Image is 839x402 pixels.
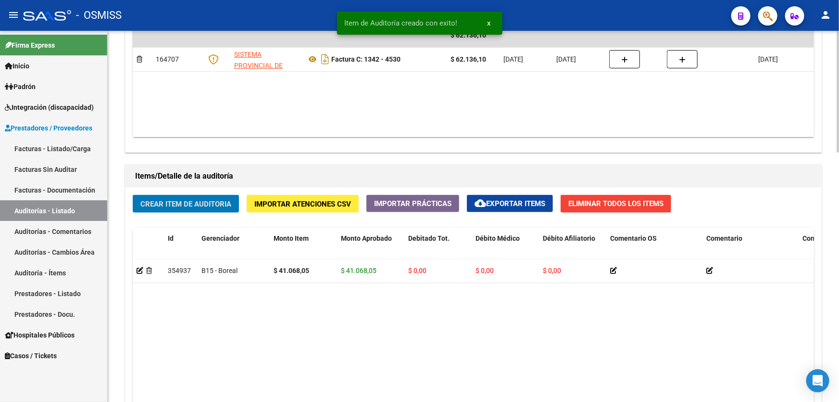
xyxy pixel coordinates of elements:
[758,55,778,63] span: [DATE]
[135,169,812,184] h1: Items/Detalle de la auditoría
[201,234,239,242] span: Gerenciador
[476,234,520,242] span: Débito Médico
[451,55,486,63] strong: $ 62.136,10
[408,234,450,242] span: Debitado Tot.
[254,200,351,208] span: Importar Atenciones CSV
[503,55,523,63] span: [DATE]
[702,228,799,271] datatable-header-cell: Comentario
[476,267,494,274] span: $ 0,00
[561,195,671,213] button: Eliminar Todos los Items
[606,228,702,271] datatable-header-cell: Comentario OS
[156,55,179,63] span: 164707
[366,195,459,212] button: Importar Prácticas
[408,267,426,274] span: $ 0,00
[198,228,270,271] datatable-header-cell: Gerenciador
[5,330,75,340] span: Hospitales Públicos
[488,19,491,27] span: x
[480,14,499,32] button: x
[5,40,55,51] span: Firma Express
[168,267,191,274] span: 354937
[76,5,122,26] span: - OSMISS
[5,102,94,113] span: Integración (discapacidad)
[337,228,404,271] datatable-header-cell: Monto Aprobado
[568,199,664,208] span: Eliminar Todos los Items
[8,9,19,21] mat-icon: menu
[472,228,539,271] datatable-header-cell: Débito Médico
[270,228,337,271] datatable-header-cell: Monto Item
[475,197,486,209] mat-icon: cloud_download
[806,369,829,392] div: Open Intercom Messenger
[5,350,57,361] span: Casos / Tickets
[234,51,283,80] span: SISTEMA PROVINCIAL DE SALUD
[168,234,174,242] span: Id
[475,199,545,208] span: Exportar Items
[467,195,553,212] button: Exportar Items
[706,234,742,242] span: Comentario
[345,18,458,28] span: Item de Auditoría creado con exito!
[820,9,831,21] mat-icon: person
[543,267,561,274] span: $ 0,00
[5,81,36,92] span: Padrón
[556,55,576,63] span: [DATE]
[164,228,198,271] datatable-header-cell: Id
[331,55,401,63] strong: Factura C: 1342 - 4530
[341,234,392,242] span: Monto Aprobado
[374,199,451,208] span: Importar Prácticas
[610,234,657,242] span: Comentario OS
[341,267,376,274] span: $ 41.068,05
[274,234,309,242] span: Monto Item
[5,61,29,71] span: Inicio
[319,52,331,67] i: Descargar documento
[140,200,231,208] span: Crear Item de Auditoria
[133,195,239,213] button: Crear Item de Auditoria
[201,267,238,274] span: B15 - Boreal
[404,228,472,271] datatable-header-cell: Debitado Tot.
[543,234,595,242] span: Débito Afiliatorio
[274,267,309,274] strong: $ 41.068,05
[5,123,92,133] span: Prestadores / Proveedores
[247,195,359,213] button: Importar Atenciones CSV
[539,228,606,271] datatable-header-cell: Débito Afiliatorio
